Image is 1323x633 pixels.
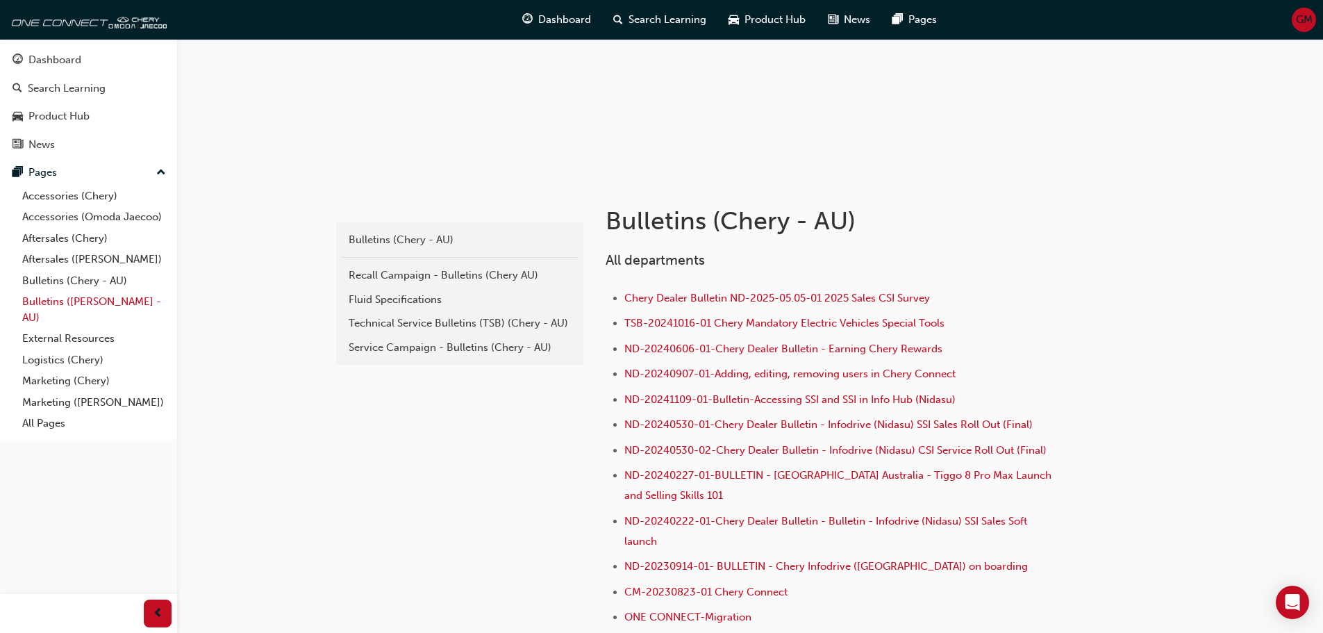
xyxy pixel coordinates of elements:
a: ND-20240907-01-Adding, editing, removing users in Chery Connect [624,368,956,380]
a: Chery Dealer Bulletin ND-2025-05.05-01 2025 Sales CSI Survey [624,292,930,304]
div: Fluid Specifications [349,292,571,308]
a: Bulletins ([PERSON_NAME] - AU) [17,291,172,328]
a: External Resources [17,328,172,350]
a: guage-iconDashboard [511,6,602,34]
a: ONE CONNECT-Migration [624,611,751,623]
button: DashboardSearch LearningProduct HubNews [6,44,172,160]
a: Accessories (Omoda Jaecoo) [17,206,172,228]
a: Marketing (Chery) [17,370,172,392]
span: guage-icon [13,54,23,67]
span: All departments [606,252,705,268]
a: Fluid Specifications [342,288,578,312]
a: Service Campaign - Bulletins (Chery - AU) [342,336,578,360]
a: Recall Campaign - Bulletins (Chery AU) [342,263,578,288]
button: GM [1292,8,1316,32]
div: News [28,137,55,153]
span: Product Hub [744,12,806,28]
a: pages-iconPages [881,6,948,34]
a: ND-20240530-01-Chery Dealer Bulletin - Infodrive (Nidasu) SSI Sales Roll Out (Final) [624,418,1033,431]
div: Bulletins (Chery - AU) [349,232,571,248]
a: search-iconSearch Learning [602,6,717,34]
span: news-icon [828,11,838,28]
a: news-iconNews [817,6,881,34]
span: search-icon [13,83,22,95]
span: news-icon [13,139,23,151]
span: prev-icon [153,605,163,623]
span: GM [1296,12,1313,28]
a: Technical Service Bulletins (TSB) (Chery - AU) [342,311,578,336]
a: ND-20240222-01-Chery Dealer Bulletin - Bulletin - Infodrive (Nidasu) SSI Sales Soft launch [624,515,1030,548]
span: car-icon [13,110,23,123]
a: ND-20230914-01- BULLETIN - Chery Infodrive ([GEOGRAPHIC_DATA]) on boarding [624,560,1028,573]
a: All Pages [17,413,172,434]
div: Pages [28,165,57,181]
span: Dashboard [538,12,591,28]
a: Marketing ([PERSON_NAME]) [17,392,172,413]
a: TSB-20241016-01 Chery Mandatory Electric Vehicles Special Tools [624,317,945,329]
a: Search Learning [6,76,172,101]
a: ND-20240530-02-Chery Dealer Bulletin - Infodrive (Nidasu) CSI Service Roll Out (Final) [624,444,1047,457]
a: ND-20240606-01-Chery Dealer Bulletin - Earning Chery Rewards [624,343,942,355]
span: guage-icon [522,11,533,28]
span: News [844,12,870,28]
a: Aftersales (Chery) [17,228,172,249]
a: Accessories (Chery) [17,186,172,207]
a: News [6,132,172,158]
div: Dashboard [28,52,81,68]
span: pages-icon [13,167,23,179]
span: up-icon [156,164,166,182]
a: CM-20230823-01 Chery Connect [624,586,788,598]
a: ND-20241109-01-Bulletin-Accessing SSI and SSI in Info Hub (Nidasu) [624,393,956,406]
button: Pages [6,160,172,186]
img: oneconnect [7,6,167,33]
a: car-iconProduct Hub [717,6,817,34]
h1: Bulletins (Chery - AU) [606,206,1061,236]
span: Pages [908,12,937,28]
span: pages-icon [892,11,903,28]
a: Logistics (Chery) [17,350,172,371]
a: Dashboard [6,47,172,73]
div: Search Learning [28,81,106,97]
div: Open Intercom Messenger [1276,586,1309,619]
div: Technical Service Bulletins (TSB) (Chery - AU) [349,315,571,331]
a: Bulletins (Chery - AU) [342,228,578,252]
div: Product Hub [28,108,90,124]
span: Search Learning [629,12,706,28]
span: car-icon [729,11,739,28]
span: search-icon [613,11,623,28]
a: Aftersales ([PERSON_NAME]) [17,249,172,270]
a: Product Hub [6,104,172,129]
a: Bulletins (Chery - AU) [17,270,172,292]
div: Recall Campaign - Bulletins (Chery AU) [349,268,571,283]
a: ND-20240227-01-BULLETIN - [GEOGRAPHIC_DATA] Australia - Tiggo 8 Pro Max Launch and Selling Skills... [624,469,1054,502]
div: Service Campaign - Bulletins (Chery - AU) [349,340,571,356]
